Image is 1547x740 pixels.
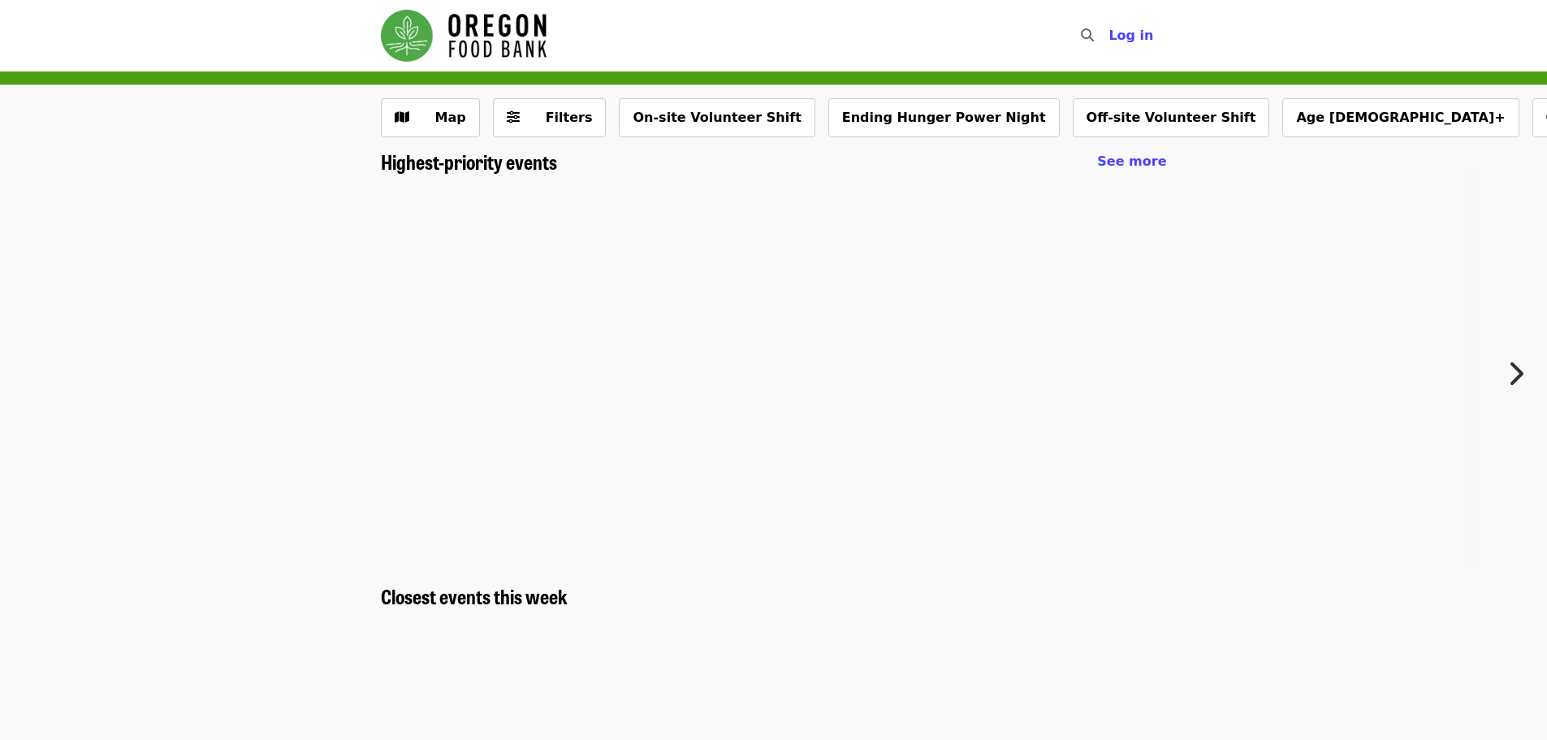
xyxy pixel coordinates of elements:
div: Closest events this week [368,585,1180,608]
button: On-site Volunteer Shift [619,98,815,137]
button: Show map view [381,98,480,137]
button: Next item [1493,351,1547,396]
button: Ending Hunger Power Night [828,98,1060,137]
div: Highest-priority events [368,150,1180,174]
input: Search [1104,16,1117,55]
i: search icon [1081,28,1094,43]
button: Log in [1095,19,1166,52]
span: See more [1097,154,1166,169]
i: chevron-right icon [1507,358,1523,389]
span: Closest events this week [381,582,568,610]
a: See more [1097,152,1166,171]
i: map icon [395,110,409,125]
button: Age [DEMOGRAPHIC_DATA]+ [1282,98,1519,137]
a: Closest events this week [381,585,568,608]
a: Highest-priority events [381,150,557,174]
i: sliders-h icon [507,110,520,125]
button: Filters (0 selected) [493,98,607,137]
span: Map [435,110,466,125]
img: Oregon Food Bank - Home [381,10,547,62]
span: Highest-priority events [381,147,557,175]
span: Filters [546,110,593,125]
span: Log in [1108,28,1153,43]
button: Off-site Volunteer Shift [1073,98,1270,137]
